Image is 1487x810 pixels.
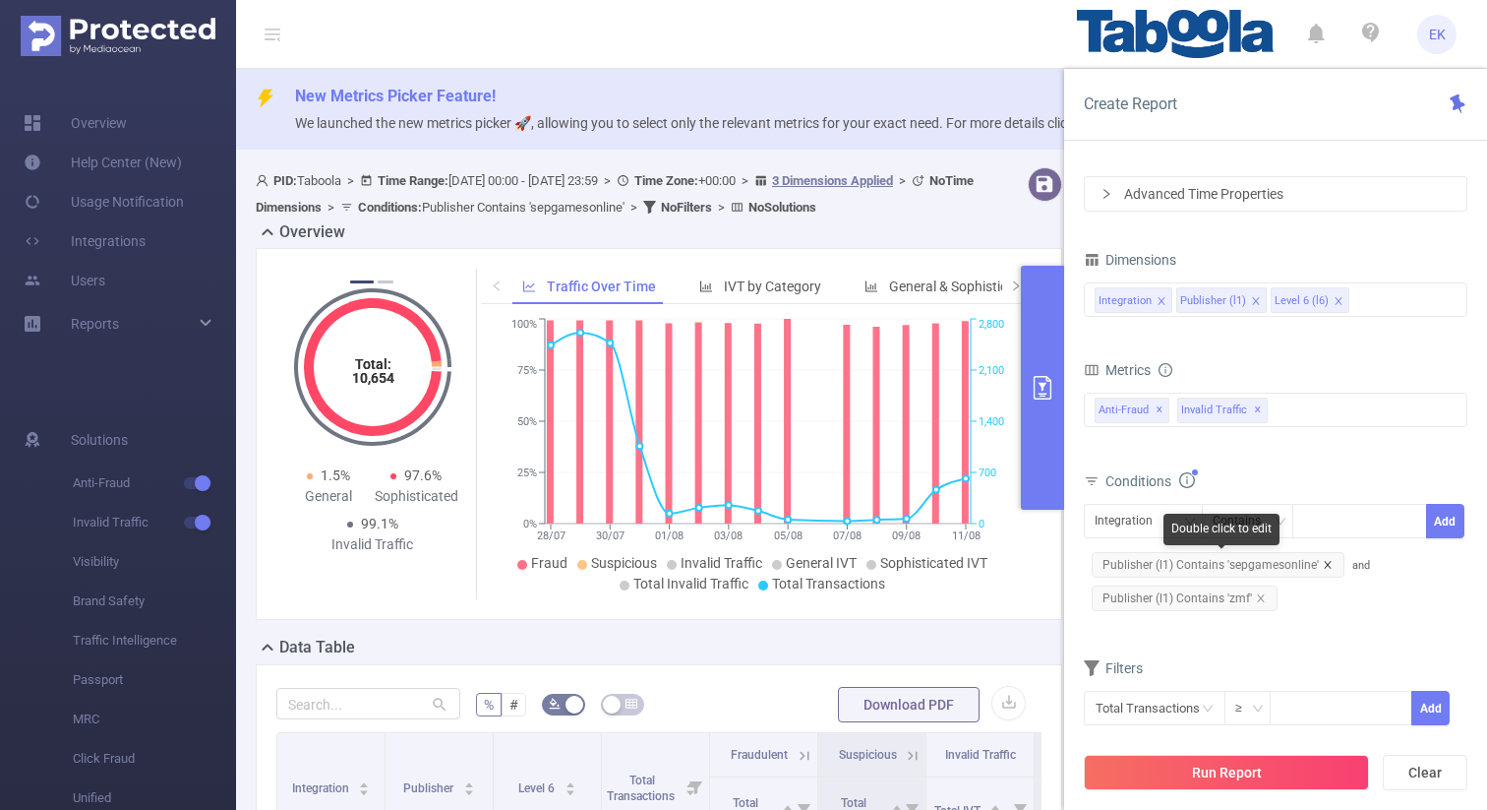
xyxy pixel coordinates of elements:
i: icon: caret-up [359,779,370,785]
tspan: 100% [511,319,537,332]
span: Publisher (l1) Contains 'zmf' [1092,586,1278,611]
span: and [1084,559,1370,605]
span: > [341,173,360,188]
span: Invalid Traffic [945,748,1016,762]
a: Usage Notification [24,182,184,221]
tspan: 03/08 [714,530,743,542]
i: icon: line-chart [522,280,536,293]
span: Solutions [71,420,128,460]
i: icon: info-circle [1159,363,1172,377]
button: Add [1411,691,1450,725]
tspan: 2,800 [979,319,1004,332]
span: IVT by Category [724,279,821,294]
span: Dimensions [1084,252,1176,268]
img: Protected Media [21,16,215,56]
span: 99.1% [361,516,398,531]
a: Overview [24,103,127,143]
tspan: 07/08 [832,530,861,542]
span: Integration [292,781,352,795]
li: Integration [1095,287,1172,313]
tspan: 01/08 [655,530,684,542]
span: MRC [73,700,236,739]
button: 2 [378,280,393,283]
tspan: 0 [979,518,984,530]
i: icon: info-circle [1179,472,1195,488]
span: Create Report [1084,94,1177,113]
b: PID: [273,173,297,188]
span: ✕ [1156,399,1163,422]
i: icon: caret-down [463,787,474,793]
span: % [484,697,494,713]
li: Level 6 (l6) [1271,287,1349,313]
div: Integration [1099,288,1152,314]
span: 1.5% [321,467,350,483]
span: # [509,697,518,713]
span: New Metrics Picker Feature! [295,87,496,105]
div: Sort [565,779,576,791]
tspan: 11/08 [951,530,980,542]
span: > [598,173,617,188]
div: Publisher (l1) [1180,288,1246,314]
i: icon: close [1157,296,1166,308]
div: Sophisticated [373,486,461,507]
i: icon: caret-up [891,802,902,808]
i: icon: caret-up [463,779,474,785]
div: Sort [358,779,370,791]
span: 97.6% [404,467,442,483]
span: Total Transactions [607,774,678,803]
button: 1 [350,280,374,283]
h2: Data Table [279,636,355,659]
div: Integration [1095,505,1166,537]
div: Level 6 (l6) [1275,288,1329,314]
span: Reports [71,316,119,332]
i: icon: down [1275,516,1286,530]
span: Suspicious [839,748,897,762]
input: Search... [276,688,460,719]
i: icon: table [625,698,637,710]
b: Time Range: [378,173,448,188]
button: Clear [1383,755,1467,790]
span: Publisher (l1) Contains 'sepgamesonline' [1092,552,1344,578]
button: Download PDF [838,687,980,722]
div: Double click to edit [1163,514,1279,545]
span: Conditions [1105,473,1195,489]
span: ✕ [1254,399,1262,422]
tspan: 0% [523,518,537,530]
span: > [625,200,643,215]
span: Passport [73,660,236,700]
b: No Filters [661,200,712,215]
span: General IVT [786,555,857,571]
span: Invalid Traffic [73,503,236,542]
div: ≥ [1235,692,1256,724]
li: Publisher (l1) [1176,287,1267,313]
i: icon: close [1334,296,1343,308]
a: Integrations [24,221,146,261]
span: Anti-Fraud [1095,398,1169,423]
button: Run Report [1084,755,1369,790]
span: Taboola [DATE] 00:00 - [DATE] 23:59 +00:00 [256,173,974,215]
i: icon: caret-up [782,802,793,808]
i: icon: caret-up [565,779,575,785]
span: Invalid Traffic [1177,398,1268,423]
span: Total Invalid Traffic [633,576,748,592]
span: Brand Safety [73,582,236,621]
span: > [712,200,731,215]
span: Sophisticated IVT [880,555,987,571]
span: Level 6 [518,781,558,795]
span: Traffic Over Time [547,279,656,294]
button: Add [1426,504,1464,538]
div: icon: rightAdvanced Time Properties [1085,177,1466,211]
tspan: 25% [517,467,537,479]
b: Time Zone: [634,173,698,188]
i: icon: caret-down [565,787,575,793]
i: icon: close [1256,593,1266,603]
tspan: 2,100 [979,364,1004,377]
tspan: 700 [979,467,996,479]
i: icon: down [1252,703,1264,717]
span: Publisher [403,781,456,795]
i: icon: bg-colors [549,698,561,710]
tspan: 09/08 [892,530,921,542]
span: Anti-Fraud [73,464,236,503]
tspan: 28/07 [536,530,565,542]
span: > [736,173,754,188]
